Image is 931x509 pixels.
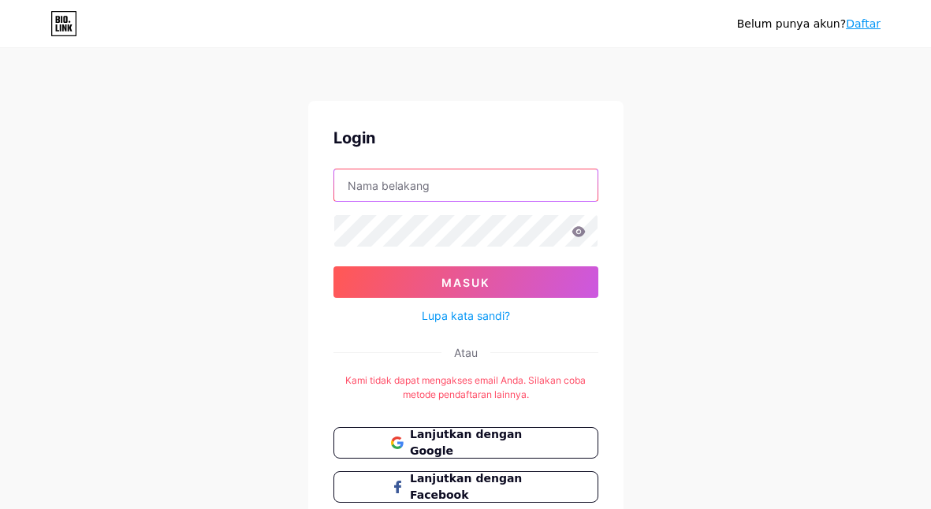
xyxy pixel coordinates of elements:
font: Lanjutkan dengan Google [410,428,522,457]
font: Login [333,128,375,147]
button: Lanjutkan dengan Google [333,427,598,459]
font: Atau [454,346,478,359]
button: Lanjutkan dengan Facebook [333,471,598,503]
a: Lupa kata sandi? [422,307,510,324]
font: Belum punya akun? [737,17,846,30]
font: Lanjutkan dengan Facebook [410,472,522,501]
font: Lupa kata sandi? [422,309,510,322]
input: Nama belakang [334,169,598,201]
button: Masuk [333,266,598,298]
font: Kami tidak dapat mengakses email Anda. Silakan coba metode pendaftaran lainnya. [345,374,586,400]
font: Masuk [441,276,490,289]
a: Daftar [846,17,881,30]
